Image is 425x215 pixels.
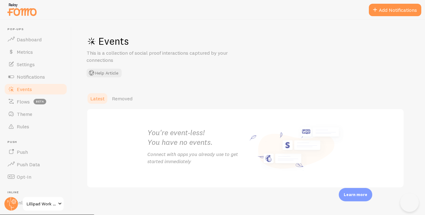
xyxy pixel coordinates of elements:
[4,120,68,133] a: Rules
[17,61,35,67] span: Settings
[4,83,68,95] a: Events
[7,190,68,194] span: Inline
[4,58,68,71] a: Settings
[344,192,367,198] p: Learn more
[17,123,29,130] span: Rules
[4,171,68,183] a: Opt-In
[17,36,42,43] span: Dashboard
[87,49,235,64] p: This is a collection of social proof interactions captured by your connections
[87,69,122,77] button: Help Article
[7,140,68,144] span: Push
[4,33,68,46] a: Dashboard
[17,149,28,155] span: Push
[4,146,68,158] a: Push
[108,92,136,105] a: Removed
[147,128,245,147] h2: You're event-less! You have no events.
[339,188,372,201] div: Learn more
[4,95,68,108] a: Flows beta
[34,99,46,104] span: beta
[7,27,68,31] span: Pop-ups
[17,161,40,167] span: Push Data
[17,86,32,92] span: Events
[17,174,31,180] span: Opt-In
[87,35,273,48] h1: Events
[4,71,68,83] a: Notifications
[22,196,64,211] a: Lillipad Work Solutions
[27,200,56,208] span: Lillipad Work Solutions
[17,98,30,105] span: Flows
[4,46,68,58] a: Metrics
[17,111,32,117] span: Theme
[147,151,245,165] p: Connect with apps you already use to get started immediately
[112,95,132,102] span: Removed
[4,158,68,171] a: Push Data
[87,92,108,105] a: Latest
[17,74,45,80] span: Notifications
[17,49,33,55] span: Metrics
[4,108,68,120] a: Theme
[90,95,105,102] span: Latest
[400,193,419,212] iframe: Help Scout Beacon - Open
[7,2,38,17] img: fomo-relay-logo-orange.svg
